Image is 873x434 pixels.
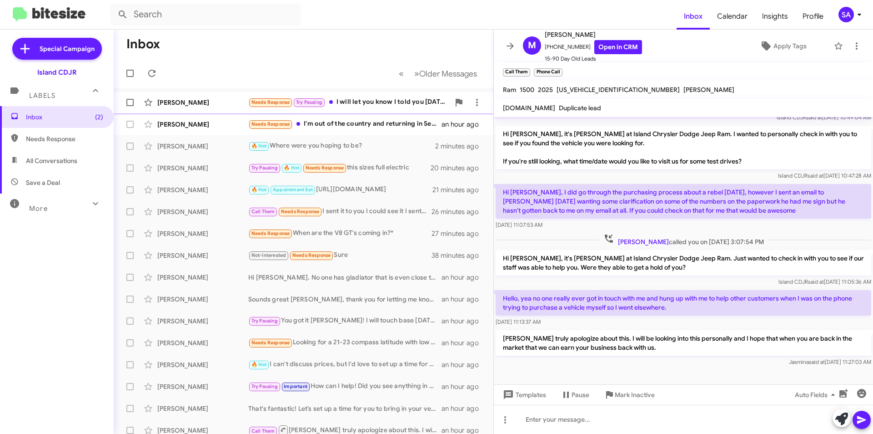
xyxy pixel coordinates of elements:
span: Call Them [251,428,275,434]
span: 🔥 Hot [284,165,299,171]
p: Hi [PERSON_NAME], it's [PERSON_NAME] at Island Chrysler Dodge Jeep Ram. Just wanted to check in w... [496,250,871,276]
span: said at [808,278,824,285]
span: Needs Response [292,252,331,258]
a: Calendar [710,3,755,30]
span: Needs Response [251,230,290,236]
span: « [399,68,404,79]
div: [PERSON_NAME] [157,98,248,107]
span: Call Them [251,209,275,214]
span: said at [808,172,823,179]
button: Pause [553,387,597,403]
div: [PERSON_NAME] [157,185,248,194]
a: Open in CRM [594,40,642,54]
div: I can't discuss prices, but I'd love to set up a time for a free appraisal. How does [DATE] at 11... [248,359,442,370]
div: an hour ago [442,338,486,347]
span: said at [806,114,822,121]
span: Try Pausing [296,99,322,105]
span: (2) [95,112,103,122]
a: Profile [795,3,831,30]
a: Inbox [677,3,710,30]
span: 🔥 Hot [251,362,267,368]
span: 1500 [520,86,534,94]
span: Older Messages [419,69,477,79]
span: Apply Tags [773,38,807,54]
div: an hour ago [442,120,486,129]
span: Auto Fields [795,387,838,403]
span: Island CDJR [DATE] 11:05:36 AM [778,278,871,285]
div: I'm out of the country and returning in September [248,119,442,129]
button: Previous [393,64,409,83]
div: [PERSON_NAME] [157,360,248,369]
span: [PERSON_NAME] [618,238,669,246]
div: [PERSON_NAME] [157,317,248,326]
span: Needs Response [251,340,290,346]
div: 38 minutes ago [431,251,486,260]
div: I will let you know I told you [DATE] I was trying to come by [DATE] [248,97,450,107]
span: Important [284,383,307,389]
span: Needs Response [281,209,320,214]
span: [DATE] 11:07:53 AM [496,221,542,228]
div: That's fantastic! Let’s set up a time for you to bring in your vehicle so we can evaluate it and ... [248,404,442,413]
span: Try Pausing [251,318,278,324]
div: Hi [PERSON_NAME]. No one has gladiator that is even close to the one I look to replace. Not to me... [248,273,442,282]
a: Special Campaign [12,38,102,60]
button: Mark Inactive [597,387,662,403]
div: [PERSON_NAME] [157,251,248,260]
button: Next [409,64,482,83]
span: Appointment Set [273,187,313,193]
div: an hour ago [442,295,486,304]
nav: Page navigation example [394,64,482,83]
button: SA [831,7,863,22]
span: Labels [29,92,55,100]
div: Island CDJR [37,68,77,77]
span: 🔥 Hot [251,143,267,149]
span: Island CDJR [DATE] 10:49:04 AM [777,114,871,121]
span: Try Pausing [251,165,278,171]
span: More [29,204,48,213]
div: [PERSON_NAME] [157,273,248,282]
span: Ram [503,86,516,94]
div: SA [838,7,854,22]
span: [DATE] 11:13:37 AM [496,318,541,325]
div: this sizes full electric [248,163,431,173]
span: Needs Response [26,134,103,143]
span: 🔥 Hot [251,187,267,193]
div: [PERSON_NAME] [157,163,248,173]
div: 27 minutes ago [431,229,486,238]
p: Hello, yea no one really ever got in touch with me and hung up with me to help other customers wh... [496,290,871,316]
div: I sent it to you I could see it I sent it to you [248,206,431,217]
div: [URL][DOMAIN_NAME] [248,184,432,195]
span: [US_VEHICLE_IDENTIFICATION_NUMBER] [557,86,680,94]
p: [PERSON_NAME] truly apologize about this. I will be looking into this personally and I hope that ... [496,330,871,356]
span: Not-Interested [251,252,286,258]
input: Search [110,4,301,26]
span: [PERSON_NAME] [683,86,734,94]
div: When are the V8 GT's coming in?* [248,228,431,239]
span: Save a Deal [26,178,60,187]
div: 2 minutes ago [435,142,486,151]
div: an hour ago [442,317,486,326]
div: [PERSON_NAME] [157,382,248,391]
div: Looking for a 21-23 compass latitude with low mileage. Need to keep payment under $300 a month [248,337,442,348]
span: Duplicate lead [559,104,601,112]
div: [PERSON_NAME] [157,207,248,216]
span: [PERSON_NAME] [545,29,642,40]
span: Templates [501,387,546,403]
div: an hour ago [442,273,486,282]
div: [PERSON_NAME] [157,295,248,304]
div: an hour ago [442,360,486,369]
span: Jasmina [DATE] 11:27:03 AM [789,358,871,365]
span: called you on [DATE] 3:07:54 PM [600,233,768,246]
div: an hour ago [442,382,486,391]
span: Mark Inactive [615,387,655,403]
p: Hi [PERSON_NAME], I did go through the purchasing process about a rebel [DATE], however I sent an... [496,184,871,219]
span: All Conversations [26,156,77,165]
span: Try Pausing [251,383,278,389]
span: M [528,38,536,53]
div: [PERSON_NAME] [157,120,248,129]
div: Where were you hoping to be? [248,141,435,151]
small: Call Them [503,68,530,77]
span: [DOMAIN_NAME] [503,104,555,112]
